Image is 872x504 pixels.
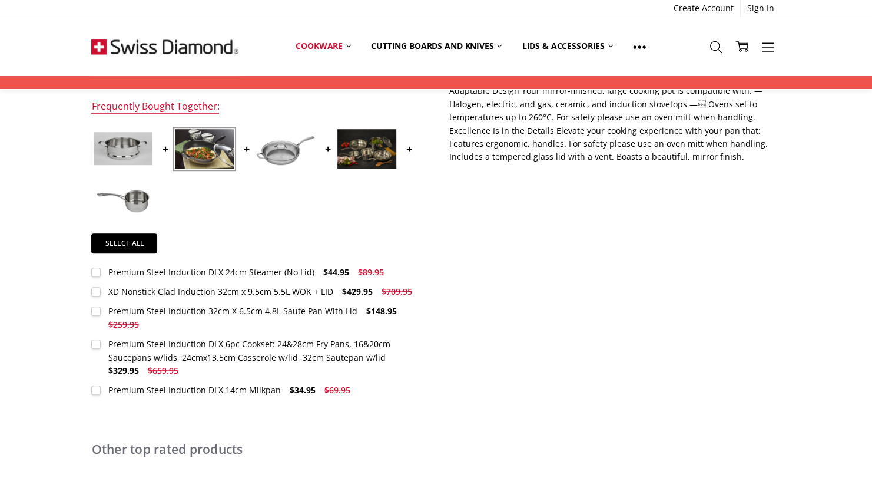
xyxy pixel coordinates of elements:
[91,17,238,76] img: Free Shipping On Every Order
[94,180,152,218] img: Premium Steel Induction DLX 14cm Milkpan
[623,33,656,60] a: Show All
[256,129,315,169] img: Premium Steel Induction 32cm X 6.5cm 4.8L Saute Pan With Lid
[108,384,281,396] div: Premium Steel Induction DLX 14cm Milkpan
[382,286,412,297] span: $709.95
[358,266,384,278] span: $89.95
[324,384,350,396] span: $69.95
[148,365,178,376] span: $659.95
[337,129,396,169] img: Premium Steel DLX 6 pc cookware set
[91,100,219,114] div: Frequently Bought Together:
[449,45,781,164] p: Enjoy Quality That Endures Delight in your pot's durability! Crafted with top-notch technology, y...
[361,33,512,59] a: Cutting boards and knives
[108,365,139,376] span: $329.95
[94,132,152,165] img: Premium Steel Induction DLX 24cm Steamer (No Lid)
[91,233,157,253] a: Select all
[108,286,333,297] div: XD Nonstick Clad Induction 32cm x 9.5cm 5.5L WOK + LID
[342,286,373,297] span: $429.95
[323,266,349,278] span: $44.95
[108,266,314,278] div: Premium Steel Induction DLX 24cm Steamer (No Lid)
[108,305,357,317] div: Premium Steel Induction 32cm X 6.5cm 4.8L Saute Pan With Lid
[108,319,139,330] span: $259.95
[286,33,361,59] a: Cookware
[512,33,622,59] a: Lids & Accessories
[175,129,234,169] img: XD Nonstick Clad Induction 32cm x 9.5cm 5.5L WOK + LID
[366,305,397,317] span: $148.95
[108,338,390,363] div: Premium Steel Induction DLX 6pc Cookset: 24&28cm Fry Pans, 16&20cm Saucepans w/lids, 24cmx13.5cm ...
[290,384,316,396] span: $34.95
[91,444,780,454] h2: Other top rated products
